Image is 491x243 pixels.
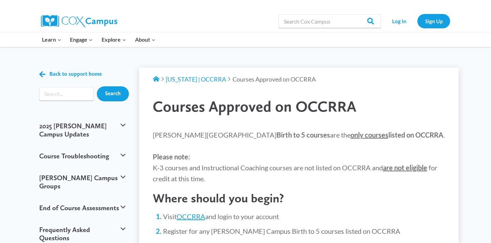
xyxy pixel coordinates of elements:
span: only courses [351,131,388,139]
nav: Secondary Navigation [384,14,450,28]
img: Cox Campus [41,15,117,27]
a: Log In [384,14,414,28]
button: [PERSON_NAME] Campus Groups [36,167,129,197]
span: Engage [70,35,93,44]
strong: Birth to 5 courses [277,131,330,139]
p: [PERSON_NAME][GEOGRAPHIC_DATA] are the . K-3 courses and Instructional Coaching courses are not l... [153,129,445,184]
li: Visit and login to your account [163,212,445,221]
span: Learn [42,35,61,44]
h2: Where should you begin? [153,191,445,205]
input: Search [97,86,129,101]
input: Search Cox Campus [279,14,381,28]
button: End of Course Assessments [36,197,129,219]
nav: Primary Navigation [38,32,160,47]
button: Course Troubleshooting [36,145,129,167]
a: [US_STATE] | OCCRRA [166,75,226,83]
button: 2025 [PERSON_NAME] Campus Updates [36,115,129,145]
strong: are not eligible [383,163,427,172]
form: Search form [39,87,93,101]
span: Courses Approved on OCCRRA [233,75,316,83]
span: Back to support home [49,71,102,77]
span: Courses Approved on OCCRRA [153,97,356,115]
strong: listed on OCCRRA [351,131,443,139]
li: Register for any [PERSON_NAME] Campus Birth to 5 courses listed on OCCRRA [163,226,445,236]
a: Sign Up [417,14,450,28]
a: Support Home [153,75,160,83]
strong: Please note: [153,153,190,161]
span: About [135,35,155,44]
a: OCCRRA [177,212,205,220]
span: Explore [102,35,126,44]
input: Search input [39,87,93,101]
a: Back to support home [39,69,102,79]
